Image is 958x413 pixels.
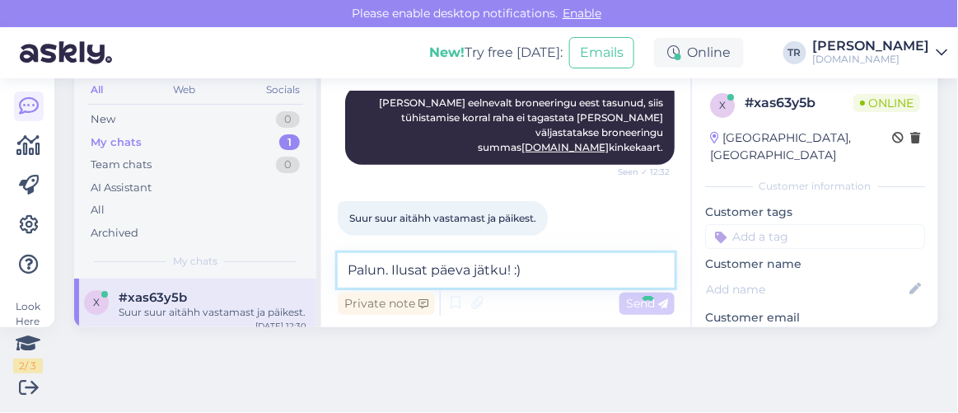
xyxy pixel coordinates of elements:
div: My chats [91,134,142,151]
div: All [91,202,105,218]
p: Customer tags [705,204,925,221]
span: #xas63y5b [119,290,187,305]
div: Socials [263,79,303,101]
div: Suur suur aitähh vastamast ja päikest. [119,305,306,320]
div: [DOMAIN_NAME] [813,53,930,66]
p: Customer email [705,309,925,326]
div: Try free [DATE]: [429,43,563,63]
div: Customer information [705,179,925,194]
input: Add name [706,280,906,298]
div: [GEOGRAPHIC_DATA], [GEOGRAPHIC_DATA] [710,129,892,164]
div: [DATE] 12:30 [255,320,306,332]
div: Look Here [13,299,43,373]
button: Emails [569,37,634,68]
div: 1 [279,134,300,151]
span: x [719,99,726,111]
div: 0 [276,157,300,173]
span: Suur suur aitähh vastamast ja päikest. [349,212,536,224]
div: Archived [91,225,138,242]
b: New! [429,45,465,60]
div: Online [654,38,744,68]
div: [PERSON_NAME] [813,40,930,53]
a: [PERSON_NAME][DOMAIN_NAME] [813,40,948,66]
div: AI Assistant [91,180,152,196]
div: Team chats [91,157,152,173]
div: All [87,79,106,101]
span: 12:34 [343,237,404,249]
div: 2 / 3 [13,359,43,373]
span: Online [853,94,920,112]
div: # xas63y5b [745,93,853,113]
p: Customer name [705,256,925,273]
span: Enable [558,6,606,21]
span: Seen ✓ 12:32 [608,166,670,178]
span: My chats [173,254,217,269]
a: [DOMAIN_NAME] [521,141,609,153]
input: Add a tag [705,224,925,249]
div: TR [783,41,806,64]
div: Web [171,79,199,101]
span: x [93,296,100,308]
span: [PERSON_NAME] eelnevalt broneeringu eest tasunud, siis tühistamise korral raha ei tagastata [PERS... [379,96,666,153]
div: Request email [705,326,801,349]
div: New [91,111,115,128]
div: 0 [276,111,300,128]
